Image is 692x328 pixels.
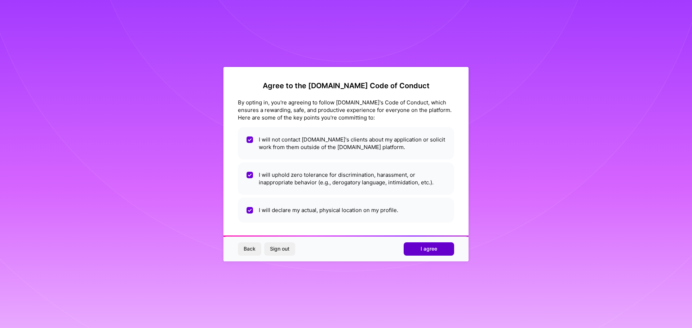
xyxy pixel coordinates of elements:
li: I will not contact [DOMAIN_NAME]'s clients about my application or solicit work from them outside... [238,127,454,159]
button: I agree [404,242,454,255]
span: Back [244,245,256,252]
span: Sign out [270,245,289,252]
h2: Agree to the [DOMAIN_NAME] Code of Conduct [238,81,454,90]
button: Back [238,242,261,255]
button: Sign out [264,242,295,255]
span: I agree [421,245,437,252]
div: By opting in, you're agreeing to follow [DOMAIN_NAME]'s Code of Conduct, which ensures a rewardin... [238,99,454,121]
li: I will declare my actual, physical location on my profile. [238,198,454,223]
li: I will uphold zero tolerance for discrimination, harassment, or inappropriate behavior (e.g., der... [238,162,454,195]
